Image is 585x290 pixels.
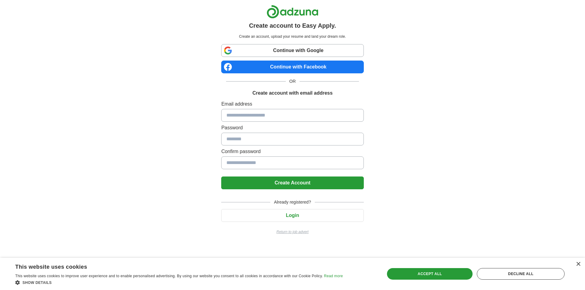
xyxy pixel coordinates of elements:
[23,281,52,285] span: Show details
[267,5,318,19] img: Adzuna logo
[387,268,473,280] div: Accept all
[221,176,363,189] button: Create Account
[270,199,314,205] span: Already registered?
[324,274,343,278] a: Read more, opens a new window
[221,213,363,218] a: Login
[221,44,363,57] a: Continue with Google
[576,262,580,267] div: Close
[221,100,363,108] label: Email address
[286,78,300,85] span: OR
[221,229,363,235] a: Return to job advert
[221,209,363,222] button: Login
[477,268,565,280] div: Decline all
[249,21,336,30] h1: Create account to Easy Apply.
[222,34,362,39] p: Create an account, upload your resume and land your dream role.
[15,279,343,285] div: Show details
[221,124,363,131] label: Password
[252,89,332,97] h1: Create account with email address
[221,148,363,155] label: Confirm password
[15,274,323,278] span: This website uses cookies to improve user experience and to enable personalised advertising. By u...
[15,261,328,271] div: This website uses cookies
[221,61,363,73] a: Continue with Facebook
